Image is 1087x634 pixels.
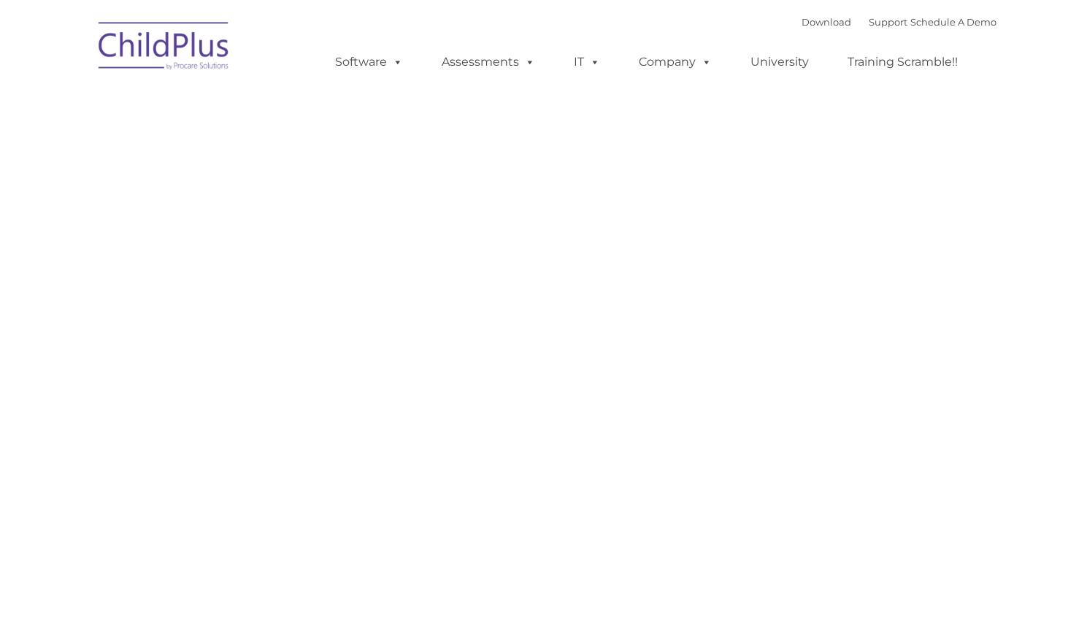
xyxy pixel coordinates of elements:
[624,47,726,77] a: Company
[320,47,418,77] a: Software
[833,47,972,77] a: Training Scramble!!
[802,16,851,28] a: Download
[427,47,550,77] a: Assessments
[869,16,907,28] a: Support
[736,47,823,77] a: University
[559,47,615,77] a: IT
[91,12,237,85] img: ChildPlus by Procare Solutions
[910,16,996,28] a: Schedule A Demo
[802,16,996,28] font: |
